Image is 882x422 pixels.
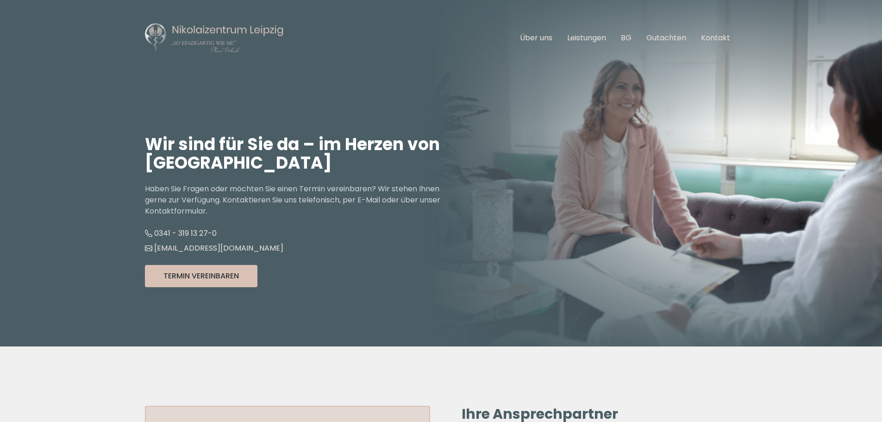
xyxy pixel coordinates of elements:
[145,135,441,172] h1: Wir sind für Sie da – im Herzen von [GEOGRAPHIC_DATA]
[520,32,552,43] a: Über uns
[145,22,284,54] img: Nikolaizentrum Leipzig Logo
[621,32,632,43] a: BG
[145,228,217,239] a: 0341 - 319 13 27-0
[145,183,441,217] p: Haben Sie Fragen oder möchten Sie einen Termin vereinbaren? Wir stehen Ihnen gerne zur Verfügung....
[145,243,283,253] a: [EMAIL_ADDRESS][DOMAIN_NAME]
[567,32,606,43] a: Leistungen
[701,32,730,43] a: Kontakt
[145,265,257,287] button: Termin Vereinbaren
[646,32,686,43] a: Gutachten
